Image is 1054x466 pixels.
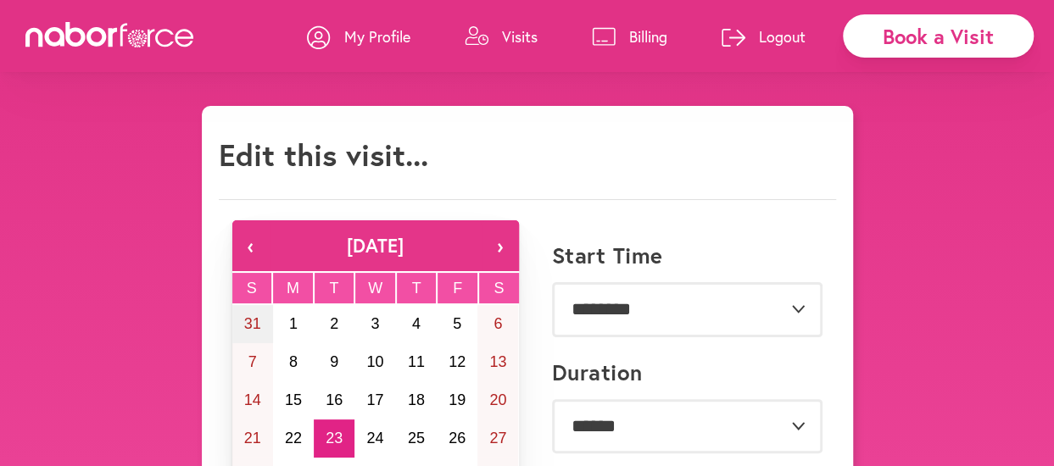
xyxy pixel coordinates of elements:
[489,430,506,447] abbr: September 27, 2025
[232,381,273,419] button: September 14, 2025
[437,343,477,381] button: September 12, 2025
[477,343,518,381] button: September 13, 2025
[552,242,663,269] label: Start Time
[489,391,506,408] abbr: September 20, 2025
[354,419,395,458] button: September 24, 2025
[244,315,261,332] abbr: August 31, 2025
[412,315,421,332] abbr: September 4, 2025
[843,14,1034,58] div: Book a Visit
[289,315,298,332] abbr: September 1, 2025
[477,381,518,419] button: September 20, 2025
[354,381,395,419] button: September 17, 2025
[759,26,806,47] p: Logout
[273,381,314,419] button: September 15, 2025
[314,305,354,343] button: September 2, 2025
[371,315,379,332] abbr: September 3, 2025
[408,430,425,447] abbr: September 25, 2025
[396,305,437,343] button: September 4, 2025
[477,305,518,343] button: September 6, 2025
[289,353,298,370] abbr: September 8, 2025
[449,430,466,447] abbr: September 26, 2025
[285,391,302,408] abbr: September 15, 2025
[248,353,257,370] abbr: September 7, 2025
[449,353,466,370] abbr: September 12, 2025
[270,220,482,271] button: [DATE]
[477,419,518,458] button: September 27, 2025
[396,419,437,458] button: September 25, 2025
[396,381,437,419] button: September 18, 2025
[494,280,504,297] abbr: Saturday
[494,315,502,332] abbr: September 6, 2025
[722,11,806,62] a: Logout
[437,381,477,419] button: September 19, 2025
[368,280,382,297] abbr: Wednesday
[354,305,395,343] button: September 3, 2025
[408,353,425,370] abbr: September 11, 2025
[344,26,410,47] p: My Profile
[449,391,466,408] abbr: September 19, 2025
[330,353,338,370] abbr: September 9, 2025
[232,419,273,458] button: September 21, 2025
[366,430,383,447] abbr: September 24, 2025
[502,26,538,47] p: Visits
[244,430,261,447] abbr: September 21, 2025
[314,419,354,458] button: September 23, 2025
[285,430,302,447] abbr: September 22, 2025
[408,391,425,408] abbr: September 18, 2025
[552,359,643,386] label: Duration
[465,11,538,62] a: Visits
[354,343,395,381] button: September 10, 2025
[232,305,273,343] button: August 31, 2025
[489,353,506,370] abbr: September 13, 2025
[412,280,421,297] abbr: Thursday
[453,280,462,297] abbr: Friday
[437,419,477,458] button: September 26, 2025
[232,220,270,271] button: ‹
[330,315,338,332] abbr: September 2, 2025
[307,11,410,62] a: My Profile
[219,136,428,173] h1: Edit this visit...
[273,419,314,458] button: September 22, 2025
[273,305,314,343] button: September 1, 2025
[314,381,354,419] button: September 16, 2025
[244,391,261,408] abbr: September 14, 2025
[453,315,461,332] abbr: September 5, 2025
[273,343,314,381] button: September 8, 2025
[592,11,667,62] a: Billing
[326,430,343,447] abbr: September 23, 2025
[396,343,437,381] button: September 11, 2025
[329,280,338,297] abbr: Tuesday
[437,305,477,343] button: September 5, 2025
[247,280,257,297] abbr: Sunday
[287,280,299,297] abbr: Monday
[314,343,354,381] button: September 9, 2025
[366,353,383,370] abbr: September 10, 2025
[366,391,383,408] abbr: September 17, 2025
[629,26,667,47] p: Billing
[482,220,519,271] button: ›
[232,343,273,381] button: September 7, 2025
[326,391,343,408] abbr: September 16, 2025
